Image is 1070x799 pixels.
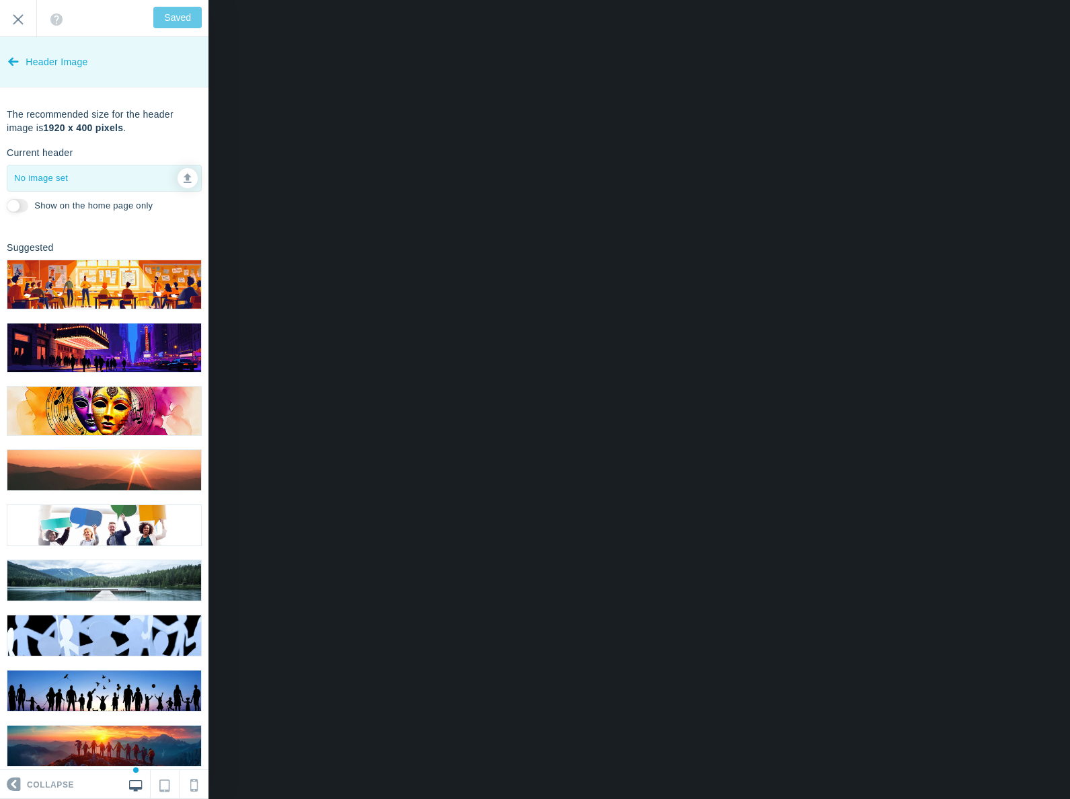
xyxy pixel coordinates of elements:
[7,671,201,711] img: header_image_5.webp
[7,387,201,435] img: AI_header_3.jpg
[7,243,54,253] h6: Suggested
[7,615,201,656] img: header_image_4.webp
[7,260,201,309] img: AI_header_1.jpg
[7,108,202,135] p: The recommended size for the header image is .
[44,122,124,133] b: 1920 x 400 pixels
[34,200,153,213] label: Show on the home page only
[27,771,74,799] span: Collapse
[7,324,201,372] img: AI_header_2.jpg
[26,37,87,87] span: Header Image
[7,726,201,766] img: header_image_6.webp
[7,560,201,601] img: header_image_3.webp
[7,148,73,158] h6: Current header
[7,505,201,545] img: header_image_2.webp
[7,450,201,490] img: header_image_1.webp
